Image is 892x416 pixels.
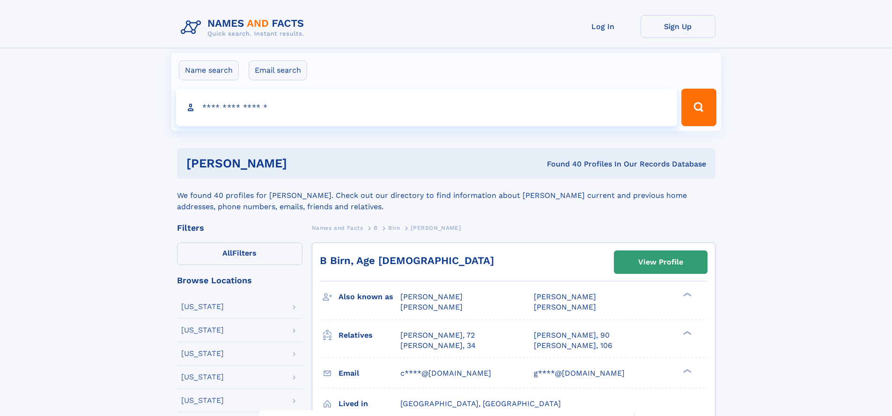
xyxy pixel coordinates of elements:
[400,292,463,301] span: [PERSON_NAME]
[249,61,307,80] label: Email search
[179,61,239,80] label: Name search
[339,365,400,381] h3: Email
[177,242,302,265] label: Filters
[638,251,683,273] div: View Profile
[177,224,302,232] div: Filters
[614,251,707,273] a: View Profile
[181,326,224,334] div: [US_STATE]
[312,222,363,234] a: Names and Facts
[681,368,692,374] div: ❯
[681,292,692,298] div: ❯
[566,15,641,38] a: Log In
[534,330,610,340] a: [PERSON_NAME], 90
[374,222,378,234] a: B
[388,222,400,234] a: Birn
[181,373,224,381] div: [US_STATE]
[400,330,475,340] a: [PERSON_NAME], 72
[186,158,417,169] h1: [PERSON_NAME]
[177,15,312,40] img: Logo Names and Facts
[181,397,224,404] div: [US_STATE]
[181,303,224,310] div: [US_STATE]
[681,89,716,126] button: Search Button
[339,396,400,412] h3: Lived in
[411,225,461,231] span: [PERSON_NAME]
[177,179,715,212] div: We found 40 profiles for [PERSON_NAME]. Check out our directory to find information about [PERSON...
[320,255,494,266] a: B Birn, Age [DEMOGRAPHIC_DATA]
[534,340,612,351] a: [PERSON_NAME], 106
[417,159,706,169] div: Found 40 Profiles In Our Records Database
[388,225,400,231] span: Birn
[222,249,232,257] span: All
[400,399,561,408] span: [GEOGRAPHIC_DATA], [GEOGRAPHIC_DATA]
[534,292,596,301] span: [PERSON_NAME]
[400,340,476,351] a: [PERSON_NAME], 34
[176,89,678,126] input: search input
[374,225,378,231] span: B
[177,276,302,285] div: Browse Locations
[339,327,400,343] h3: Relatives
[534,303,596,311] span: [PERSON_NAME]
[641,15,715,38] a: Sign Up
[681,330,692,336] div: ❯
[339,289,400,305] h3: Also known as
[181,350,224,357] div: [US_STATE]
[400,303,463,311] span: [PERSON_NAME]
